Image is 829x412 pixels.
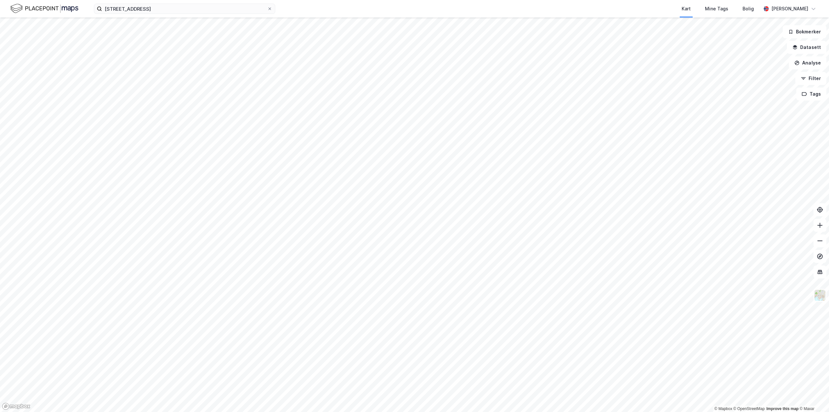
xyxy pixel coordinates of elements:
a: Mapbox [714,406,732,411]
button: Analyse [789,56,826,69]
a: OpenStreetMap [733,406,765,411]
input: Søk på adresse, matrikkel, gårdeiere, leietakere eller personer [102,4,267,14]
a: Improve this map [767,406,799,411]
div: Kart [682,5,691,13]
div: [PERSON_NAME] [771,5,808,13]
button: Tags [796,88,826,100]
img: logo.f888ab2527a4732fd821a326f86c7f29.svg [10,3,78,14]
button: Datasett [787,41,826,54]
iframe: Chat Widget [797,381,829,412]
div: Mine Tags [705,5,728,13]
img: Z [814,289,826,301]
button: Filter [795,72,826,85]
button: Bokmerker [783,25,826,38]
div: Bolig [743,5,754,13]
a: Mapbox homepage [2,403,30,410]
